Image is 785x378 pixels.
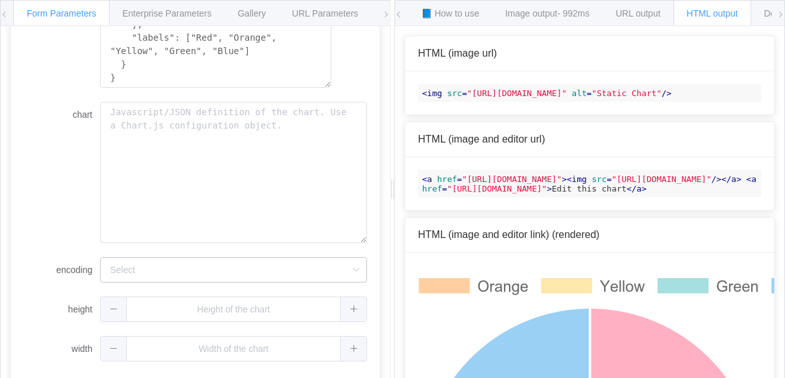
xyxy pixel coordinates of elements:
span: < = > [422,174,756,193]
span: Image output [505,8,589,18]
input: Select [100,257,367,283]
span: a [751,174,756,184]
span: a [427,174,432,184]
span: img [572,174,586,184]
span: URL output [616,8,660,18]
span: Enterprise Parameters [122,8,212,18]
span: HTML (image url) [418,48,497,59]
span: Gallery [238,8,266,18]
span: - 992ms [558,8,590,18]
span: alt [572,88,586,98]
span: HTML (image and editor url) [418,134,545,144]
span: HTML output [687,8,738,18]
span: a [731,174,737,184]
code: Edit this chart [418,170,761,197]
input: Height of the chart [100,297,367,322]
label: chart [24,102,100,127]
input: Width of the chart [100,336,367,361]
span: Form Parameters [27,8,96,18]
span: 📘 How to use [421,8,479,18]
span: "[URL][DOMAIN_NAME]" [612,174,712,184]
span: src [592,174,607,184]
span: "Static Chart" [592,88,662,98]
span: src [447,88,462,98]
label: width [24,336,100,361]
span: </ > [626,184,646,193]
span: img [427,88,442,98]
span: </ > [721,174,741,184]
span: URL Parameters [292,8,358,18]
span: href [422,184,442,193]
label: encoding [24,257,100,283]
span: "[URL][DOMAIN_NAME]" [467,88,567,98]
span: < = > [422,174,567,184]
span: a [637,184,642,193]
span: < = /> [567,174,722,184]
span: href [437,174,457,184]
label: height [24,297,100,322]
span: HTML (image and editor link) (rendered) [418,229,600,240]
span: "[URL][DOMAIN_NAME]" [462,174,562,184]
span: < = = /> [422,88,672,98]
span: "[URL][DOMAIN_NAME]" [447,184,547,193]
